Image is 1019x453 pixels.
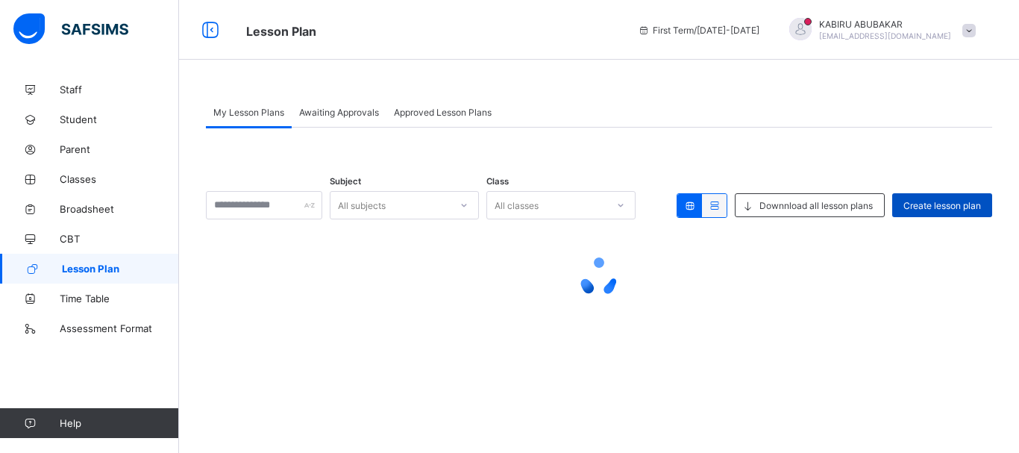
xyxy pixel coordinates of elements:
span: Assessment Format [60,322,179,334]
span: Classes [60,173,179,185]
span: Parent [60,143,179,155]
span: My Lesson Plans [213,107,284,118]
span: Subject [330,176,361,187]
span: Create lesson plan [903,200,981,211]
div: KABIRUABUBAKAR [774,18,983,43]
img: safsims [13,13,128,45]
span: Downnload all lesson plans [759,200,873,211]
span: KABIRU ABUBAKAR [819,19,951,30]
span: Time Table [60,293,179,304]
span: [EMAIL_ADDRESS][DOMAIN_NAME] [819,31,951,40]
span: Class [486,176,509,187]
span: Lesson Plan [62,263,179,275]
div: All subjects [338,191,386,219]
span: Help [60,417,178,429]
span: Staff [60,84,179,96]
span: Broadsheet [60,203,179,215]
span: CBT [60,233,179,245]
div: All classes [495,191,539,219]
span: Approved Lesson Plans [394,107,492,118]
span: Student [60,113,179,125]
span: Awaiting Approvals [299,107,379,118]
span: session/term information [638,25,759,36]
span: Lesson Plan [246,24,316,39]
